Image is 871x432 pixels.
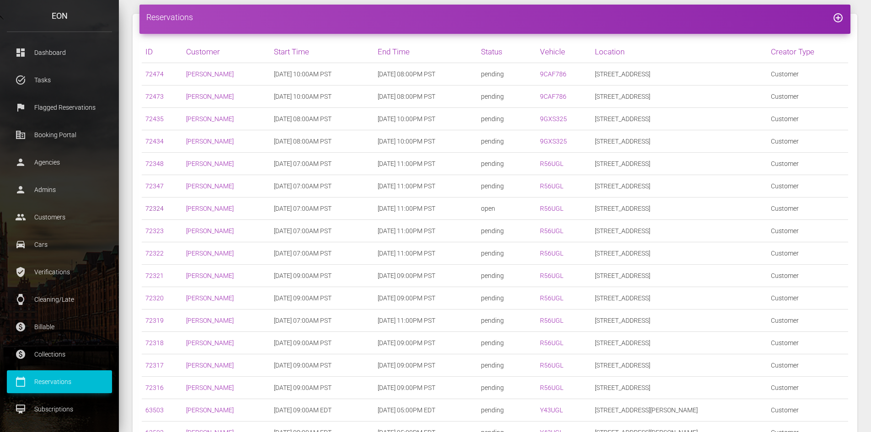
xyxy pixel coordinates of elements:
td: [STREET_ADDRESS] [591,130,767,153]
td: [STREET_ADDRESS] [591,85,767,108]
a: 72473 [145,93,164,100]
td: pending [477,354,536,377]
a: 72320 [145,294,164,302]
td: pending [477,85,536,108]
a: 72318 [145,339,164,347]
p: Dashboard [14,46,105,59]
th: Customer [182,41,270,63]
a: 72347 [145,182,164,190]
td: [DATE] 09:00AM PST [270,377,374,399]
a: paid Billable [7,315,112,338]
p: Reservations [14,375,105,389]
td: [DATE] 11:00PM PST [374,220,478,242]
a: R56UGL [540,317,563,324]
h4: Reservations [146,11,844,23]
td: Customer [767,153,848,175]
a: [PERSON_NAME] [186,362,234,369]
td: [DATE] 10:00AM PST [270,85,374,108]
p: Billable [14,320,105,334]
th: Status [477,41,536,63]
td: [DATE] 09:00PM PST [374,265,478,287]
td: [DATE] 07:00AM PST [270,242,374,265]
td: Customer [767,332,848,354]
td: Customer [767,354,848,377]
td: Customer [767,197,848,220]
td: pending [477,63,536,85]
a: 72434 [145,138,164,145]
td: pending [477,377,536,399]
td: [DATE] 09:00PM PST [374,354,478,377]
a: 72316 [145,384,164,391]
a: people Customers [7,206,112,229]
a: 72322 [145,250,164,257]
a: R56UGL [540,272,563,279]
a: dashboard Dashboard [7,41,112,64]
td: [DATE] 09:00PM PST [374,287,478,309]
a: 72435 [145,115,164,123]
td: [DATE] 08:00PM PST [374,85,478,108]
td: [DATE] 09:00AM PST [270,332,374,354]
a: [PERSON_NAME] [186,227,234,235]
a: [PERSON_NAME] [186,384,234,391]
td: pending [477,175,536,197]
a: add_circle_outline [833,12,844,22]
a: 72321 [145,272,164,279]
td: [DATE] 08:00AM PST [270,108,374,130]
td: [STREET_ADDRESS] [591,377,767,399]
td: [DATE] 07:00AM PST [270,220,374,242]
td: [DATE] 10:00PM PST [374,130,478,153]
a: [PERSON_NAME] [186,93,234,100]
td: pending [477,130,536,153]
a: watch Cleaning/Late [7,288,112,311]
td: [STREET_ADDRESS] [591,242,767,265]
a: [PERSON_NAME] [186,294,234,302]
th: End Time [374,41,478,63]
p: Agencies [14,155,105,169]
td: pending [477,153,536,175]
td: pending [477,309,536,332]
td: [STREET_ADDRESS] [591,153,767,175]
td: Customer [767,265,848,287]
td: Customer [767,377,848,399]
a: [PERSON_NAME] [186,160,234,167]
td: [STREET_ADDRESS] [591,354,767,377]
p: Cleaning/Late [14,293,105,306]
a: R56UGL [540,205,563,212]
td: Customer [767,85,848,108]
p: Subscriptions [14,402,105,416]
th: Location [591,41,767,63]
th: Vehicle [536,41,591,63]
a: verified_user Verifications [7,261,112,283]
a: [PERSON_NAME] [186,317,234,324]
td: [DATE] 10:00PM PST [374,108,478,130]
p: Admins [14,183,105,197]
a: task_alt Tasks [7,69,112,91]
td: [DATE] 08:00AM PST [270,130,374,153]
a: 72317 [145,362,164,369]
td: Customer [767,242,848,265]
td: [DATE] 07:00AM PST [270,309,374,332]
td: [DATE] 09:00AM EDT [270,399,374,421]
a: R56UGL [540,160,563,167]
td: [STREET_ADDRESS] [591,175,767,197]
td: [STREET_ADDRESS] [591,287,767,309]
a: R56UGL [540,227,563,235]
a: 72324 [145,205,164,212]
td: [DATE] 11:00PM PST [374,175,478,197]
p: Tasks [14,73,105,87]
a: Y43UGL [540,406,563,414]
a: R56UGL [540,182,563,190]
td: [DATE] 09:00AM PST [270,265,374,287]
a: [PERSON_NAME] [186,406,234,414]
td: [DATE] 07:00AM PST [270,153,374,175]
td: [DATE] 11:00PM PST [374,197,478,220]
td: pending [477,242,536,265]
a: person Agencies [7,151,112,174]
td: Customer [767,220,848,242]
td: Customer [767,108,848,130]
p: Verifications [14,265,105,279]
td: pending [477,265,536,287]
td: [DATE] 08:00PM PST [374,63,478,85]
td: pending [477,108,536,130]
td: [STREET_ADDRESS] [591,63,767,85]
